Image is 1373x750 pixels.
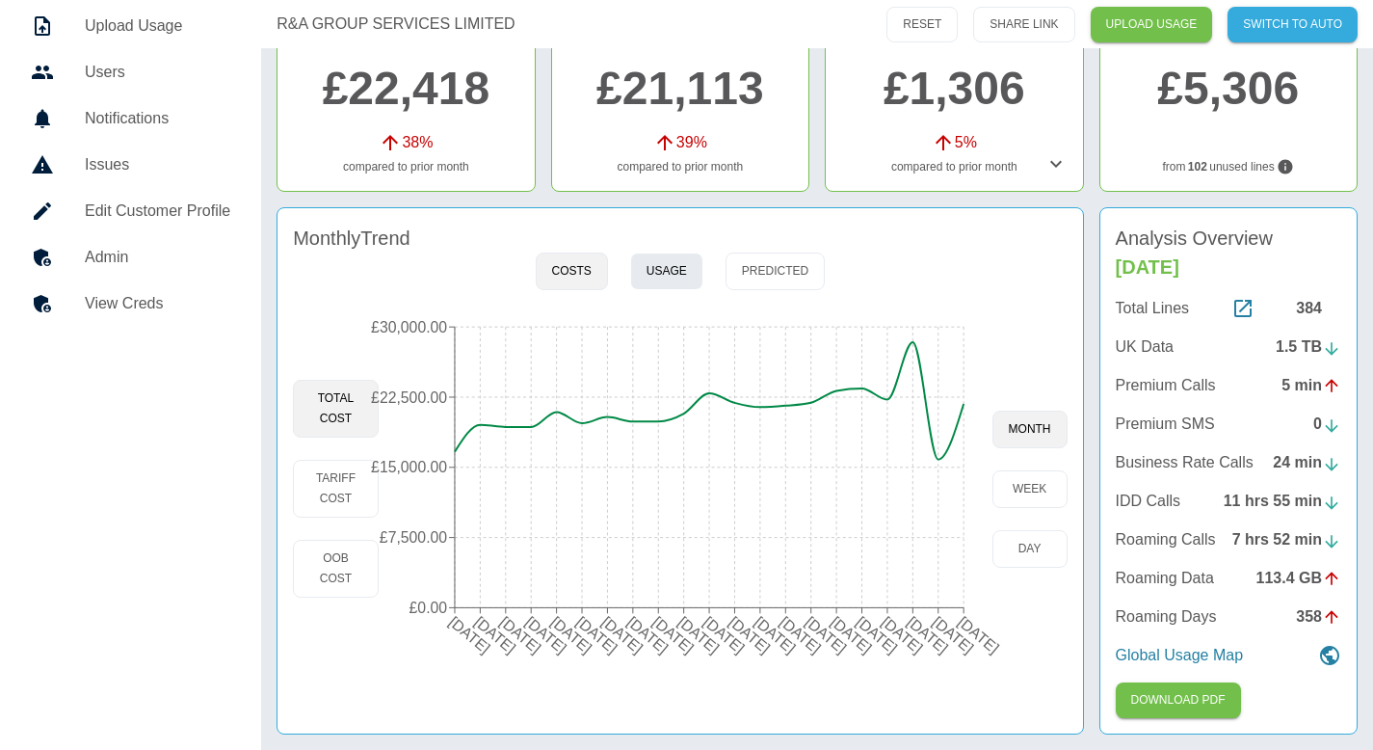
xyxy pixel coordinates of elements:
a: £5,306 [1157,63,1299,114]
p: compared to prior month [293,158,518,175]
button: Predicted [726,253,825,290]
a: Business Rate Calls24 min [1116,451,1341,474]
tspan: £0.00 [409,600,447,616]
div: 113.4 GB [1256,567,1341,590]
button: week [992,470,1068,508]
p: 39 % [676,131,707,154]
tspan: [DATE] [853,613,900,656]
tspan: [DATE] [904,613,951,656]
a: Roaming Calls7 hrs 52 min [1116,528,1341,551]
a: View Creds [15,281,246,327]
div: 7 hrs 52 min [1232,528,1341,551]
span: [DATE] [1116,256,1179,278]
p: Premium Calls [1116,374,1216,397]
div: 24 min [1273,451,1341,474]
a: Edit Customer Profile [15,188,246,234]
tspan: [DATE] [547,613,594,656]
h5: Notifications [85,107,230,130]
tspan: [DATE] [726,613,773,656]
a: Admin [15,234,246,281]
tspan: £22,500.00 [371,389,447,406]
p: from unused lines [1116,158,1341,175]
button: Costs [536,253,608,290]
h5: Issues [85,153,230,176]
div: 11 hrs 55 min [1224,490,1341,513]
h5: Edit Customer Profile [85,200,230,223]
p: Roaming Calls [1116,528,1216,551]
tspan: [DATE] [828,613,875,656]
h4: Monthly Trend [293,224,410,253]
p: compared to prior month [568,158,793,175]
button: Tariff Cost [293,460,379,518]
a: Premium Calls5 min [1116,374,1341,397]
a: Premium SMS0 [1116,413,1341,436]
button: OOB Cost [293,540,379,598]
p: IDD Calls [1116,490,1181,513]
tspan: [DATE] [802,613,849,656]
tspan: [DATE] [496,613,543,656]
a: Users [15,49,246,95]
tspan: [DATE] [623,613,671,656]
div: 1.5 TB [1276,335,1341,359]
tspan: £30,000.00 [371,319,447,335]
div: 358 [1296,605,1341,629]
button: Click here to download the most recent invoice. If the current month’s invoice is unavailable, th... [1116,683,1241,718]
a: Issues [15,142,246,188]
p: Total Lines [1116,297,1190,320]
tspan: [DATE] [649,613,697,656]
h5: View Creds [85,292,230,315]
a: R&A GROUP SERVICES LIMITED [277,13,515,36]
tspan: [DATE] [700,613,748,656]
a: UK Data1.5 TB [1116,335,1341,359]
button: SWITCH TO AUTO [1228,7,1358,42]
div: 384 [1296,297,1341,320]
button: month [992,411,1068,448]
a: £21,113 [596,63,764,114]
tspan: [DATE] [522,613,569,656]
tspan: [DATE] [674,613,722,656]
b: 102 [1188,158,1207,175]
tspan: £15,000.00 [371,459,447,475]
h5: Upload Usage [85,14,230,38]
p: Business Rate Calls [1116,451,1254,474]
svg: Lines not used during your chosen timeframe. If multiple months selected only lines never used co... [1277,158,1294,175]
button: Usage [630,253,703,290]
tspan: [DATE] [777,613,824,656]
p: Global Usage Map [1116,644,1244,667]
a: Global Usage Map [1116,644,1341,667]
p: Roaming Data [1116,567,1214,590]
h5: Admin [85,246,230,269]
tspan: [DATE] [879,613,926,656]
div: 5 min [1281,374,1341,397]
a: Upload Usage [15,3,246,49]
tspan: £7,500.00 [380,529,447,546]
tspan: [DATE] [955,613,1002,656]
p: 38 % [402,131,433,154]
a: UPLOAD USAGE [1091,7,1213,42]
h5: Users [85,61,230,84]
div: 0 [1313,413,1341,436]
button: RESET [886,7,958,42]
a: IDD Calls11 hrs 55 min [1116,490,1341,513]
a: Total Lines384 [1116,297,1341,320]
a: Roaming Data113.4 GB [1116,567,1341,590]
p: 5 % [955,131,977,154]
p: UK Data [1116,335,1174,359]
a: £22,418 [323,63,490,114]
button: day [992,530,1068,568]
p: Premium SMS [1116,413,1215,436]
tspan: [DATE] [573,613,620,656]
a: Notifications [15,95,246,142]
button: SHARE LINK [973,7,1074,42]
h4: Analysis Overview [1116,224,1341,281]
tspan: [DATE] [471,613,518,656]
tspan: [DATE] [598,613,646,656]
button: Total Cost [293,380,379,438]
a: Roaming Days358 [1116,605,1341,629]
a: £1,306 [884,63,1025,114]
tspan: [DATE] [929,613,976,656]
p: Roaming Days [1116,605,1217,629]
tspan: [DATE] [446,613,493,656]
tspan: [DATE] [752,613,799,656]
